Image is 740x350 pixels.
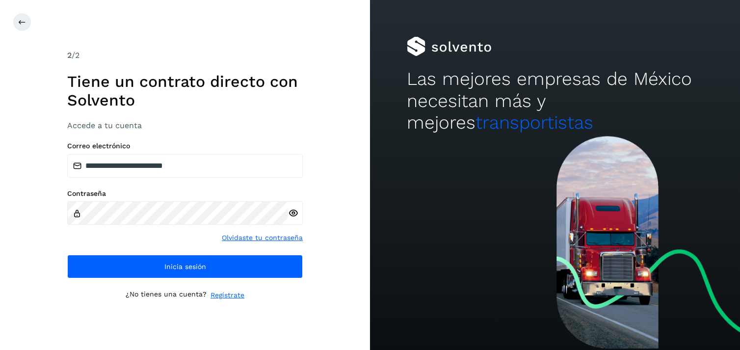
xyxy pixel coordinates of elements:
[476,112,593,133] span: transportistas
[67,255,303,278] button: Inicia sesión
[67,121,303,130] h3: Accede a tu cuenta
[126,290,207,300] p: ¿No tienes una cuenta?
[211,290,244,300] a: Regístrate
[67,189,303,198] label: Contraseña
[164,263,206,270] span: Inicia sesión
[67,142,303,150] label: Correo electrónico
[67,51,72,60] span: 2
[407,68,703,134] h2: Las mejores empresas de México necesitan más y mejores
[222,233,303,243] a: Olvidaste tu contraseña
[67,72,303,110] h1: Tiene un contrato directo con Solvento
[67,50,303,61] div: /2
